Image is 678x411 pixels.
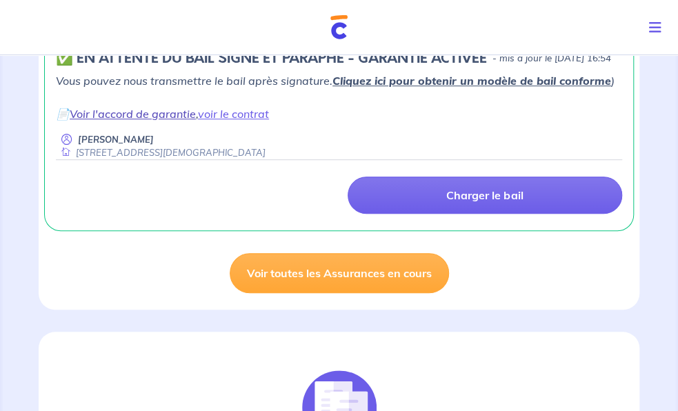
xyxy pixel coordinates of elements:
a: Charger le bail [348,177,623,214]
p: - mis à jour le [DATE] 16:54 [492,52,611,66]
p: Charger le bail [446,188,523,202]
h5: ✅️️️ EN ATTENTE DU BAIL SIGNÉ ET PARAPHÉ - GARANTIE ACTIVÉE [56,50,487,67]
em: Vous pouvez nous transmettre le bail après signature. ) [56,74,615,88]
p: [PERSON_NAME] [78,133,154,146]
div: state: CONTRACT-SIGNED, Context: IN-LANDLORD,IS-GL-CAUTION-IN-LANDLORD [56,50,622,67]
a: Cliquez ici pour obtenir un modèle de bail conforme [332,74,611,88]
img: Cautioneo [330,15,348,39]
a: Voir l'accord de garantie [70,107,196,121]
div: [STREET_ADDRESS][DEMOGRAPHIC_DATA] [56,146,266,159]
em: 📄 , [56,107,269,121]
button: Toggle navigation [638,10,678,46]
a: voir le contrat [198,107,269,121]
a: Voir toutes les Assurances en cours [230,253,449,293]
